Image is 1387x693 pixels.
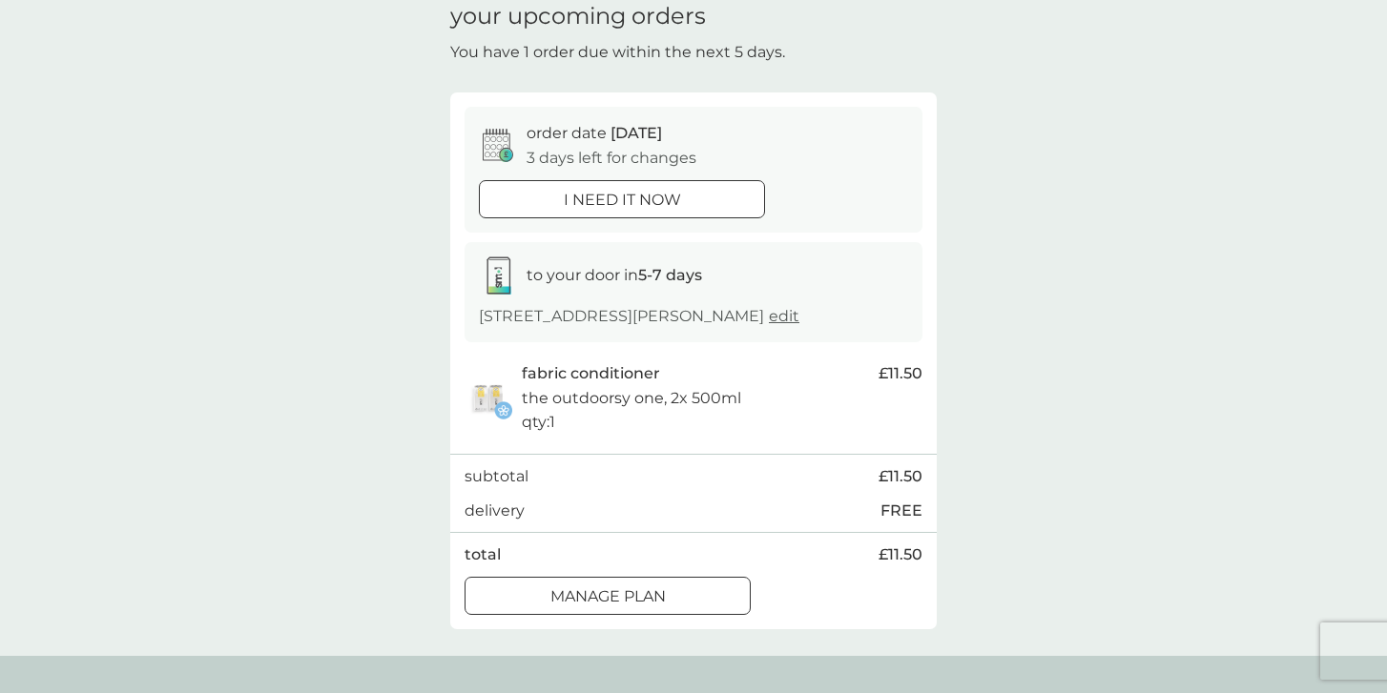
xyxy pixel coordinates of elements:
[550,584,666,609] p: Manage plan
[479,304,799,329] p: [STREET_ADDRESS][PERSON_NAME]
[564,188,681,213] p: i need it now
[465,577,751,615] button: Manage plan
[522,410,555,435] p: qty : 1
[769,307,799,325] a: edit
[522,361,660,386] p: fabric conditioner
[527,121,662,146] p: order date
[527,266,702,284] span: to your door in
[465,499,525,523] p: delivery
[611,124,662,142] span: [DATE]
[879,542,922,567] span: £11.50
[450,3,706,31] h1: your upcoming orders
[465,464,528,489] p: subtotal
[879,464,922,489] span: £11.50
[522,386,741,411] p: the outdoorsy one, 2x 500ml
[450,40,785,65] p: You have 1 order due within the next 5 days.
[879,361,922,386] span: £11.50
[479,180,765,218] button: i need it now
[880,499,922,523] p: FREE
[527,146,696,171] p: 3 days left for changes
[638,266,702,284] strong: 5-7 days
[465,542,501,567] p: total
